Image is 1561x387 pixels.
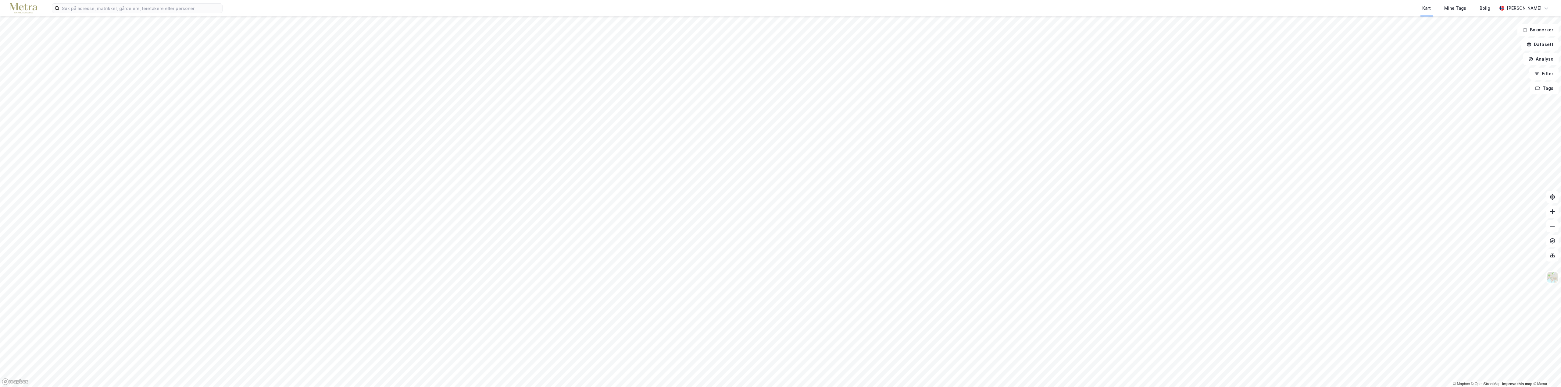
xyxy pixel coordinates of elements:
[59,4,222,13] input: Søk på adresse, matrikkel, gårdeiere, leietakere eller personer
[1422,5,1431,12] div: Kart
[1502,382,1532,386] a: Improve this map
[1529,68,1559,80] button: Filter
[1530,82,1559,94] button: Tags
[1531,358,1561,387] iframe: Chat Widget
[1517,24,1559,36] button: Bokmerker
[1471,382,1501,386] a: OpenStreetMap
[1547,272,1558,283] img: Z
[1453,382,1470,386] a: Mapbox
[10,3,37,14] img: metra-logo.256734c3b2bbffee19d4.png
[1523,53,1559,65] button: Analyse
[1521,38,1559,51] button: Datasett
[2,378,29,385] a: Mapbox homepage
[1531,358,1561,387] div: Kontrollprogram for chat
[1507,5,1541,12] div: [PERSON_NAME]
[1480,5,1490,12] div: Bolig
[1444,5,1466,12] div: Mine Tags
